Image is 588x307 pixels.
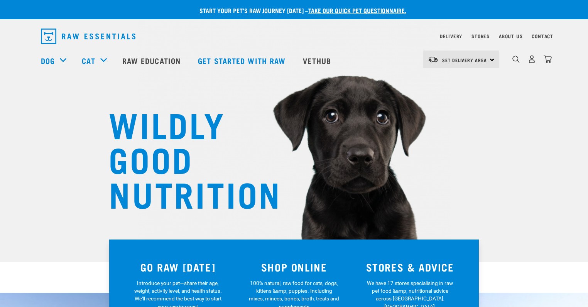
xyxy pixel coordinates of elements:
[544,55,552,63] img: home-icon@2x.png
[357,261,463,273] h3: STORES & ADVICE
[499,35,522,37] a: About Us
[308,8,406,12] a: take our quick pet questionnaire.
[125,261,231,273] h3: GO RAW [DATE]
[115,45,190,76] a: Raw Education
[428,56,438,63] img: van-moving.png
[295,45,341,76] a: Vethub
[440,35,462,37] a: Delivery
[190,45,295,76] a: Get started with Raw
[442,59,487,61] span: Set Delivery Area
[41,55,55,66] a: Dog
[528,55,536,63] img: user.png
[471,35,490,37] a: Stores
[241,261,348,273] h3: SHOP ONLINE
[512,56,520,63] img: home-icon-1@2x.png
[532,35,553,37] a: Contact
[35,25,553,47] nav: dropdown navigation
[109,106,263,210] h1: WILDLY GOOD NUTRITION
[82,55,95,66] a: Cat
[41,29,135,44] img: Raw Essentials Logo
